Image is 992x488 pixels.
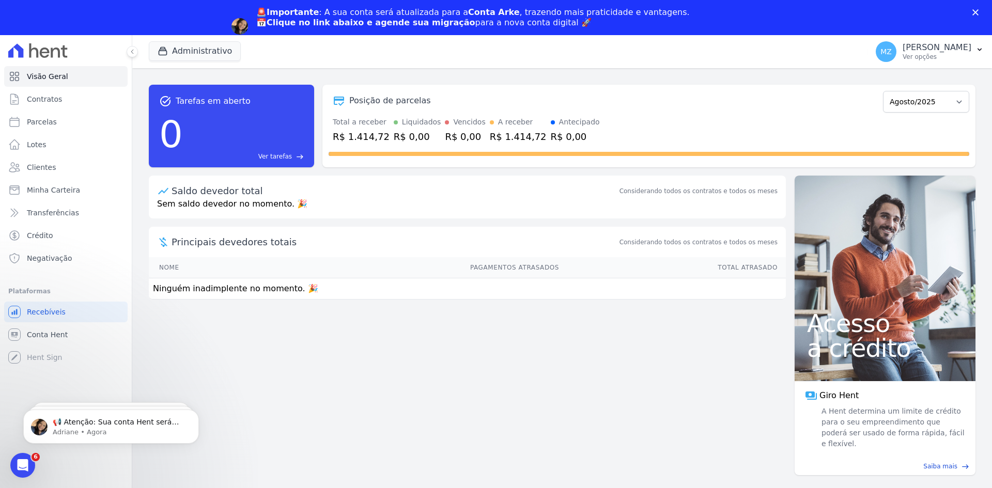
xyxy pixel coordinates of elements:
[172,235,617,249] span: Principais devedores totais
[159,95,172,107] span: task_alt
[903,42,971,53] p: [PERSON_NAME]
[819,389,859,402] span: Giro Hent
[4,157,128,178] a: Clientes
[256,7,319,17] b: 🚨Importante
[333,117,390,128] div: Total a receber
[807,336,963,360] span: a crédito
[4,225,128,246] a: Crédito
[923,462,957,471] span: Saiba mais
[267,18,475,27] b: Clique no link abaixo e agende sua migração
[10,453,35,478] iframe: Intercom live chat
[8,388,214,460] iframe: Intercom notifications mensagem
[807,311,963,336] span: Acesso
[27,162,56,172] span: Clientes
[27,230,53,241] span: Crédito
[159,107,183,161] div: 0
[149,278,786,300] td: Ninguém inadimplente no momento. 🎉
[27,94,62,104] span: Contratos
[349,95,431,107] div: Posição de parcelas
[4,89,128,109] a: Contratos
[819,406,965,449] span: A Hent determina um limite de crédito para o seu empreendimento que poderá ser usado de forma ráp...
[27,253,72,263] span: Negativação
[453,117,485,128] div: Vencidos
[4,302,128,322] a: Recebíveis
[296,153,304,161] span: east
[256,7,690,28] div: : A sua conta será atualizada para a , trazendo mais praticidade e vantagens. 📅 para a nova conta...
[490,130,547,144] div: R$ 1.414,72
[972,9,983,15] div: Fechar
[551,130,600,144] div: R$ 0,00
[27,139,47,150] span: Lotes
[231,18,248,35] img: Profile image for Adriane
[149,257,262,278] th: Nome
[4,112,128,132] a: Parcelas
[27,117,57,127] span: Parcelas
[801,462,969,471] a: Saiba mais east
[559,117,600,128] div: Antecipado
[962,463,969,470] span: east
[27,208,79,218] span: Transferências
[8,285,123,297] div: Plataformas
[27,329,68,340] span: Conta Hent
[32,453,40,461] span: 6
[560,257,786,278] th: Total Atrasado
[4,134,128,155] a: Lotes
[402,117,441,128] div: Liquidados
[4,66,128,87] a: Visão Geral
[394,130,441,144] div: R$ 0,00
[333,130,390,144] div: R$ 1.414,72
[498,117,533,128] div: A receber
[256,34,342,45] a: Agendar migração
[445,130,485,144] div: R$ 0,00
[4,202,128,223] a: Transferências
[4,180,128,200] a: Minha Carteira
[468,7,519,17] b: Conta Arke
[176,95,251,107] span: Tarefas em aberto
[903,53,971,61] p: Ver opções
[4,248,128,269] a: Negativação
[619,238,778,247] span: Considerando todos os contratos e todos os meses
[27,185,80,195] span: Minha Carteira
[27,71,68,82] span: Visão Geral
[172,184,617,198] div: Saldo devedor total
[149,41,241,61] button: Administrativo
[867,37,992,66] button: MZ [PERSON_NAME] Ver opções
[4,324,128,345] a: Conta Hent
[619,186,778,196] div: Considerando todos os contratos e todos os meses
[187,152,304,161] a: Ver tarefas east
[880,48,892,55] span: MZ
[262,257,560,278] th: Pagamentos Atrasados
[27,307,66,317] span: Recebíveis
[149,198,786,218] p: Sem saldo devedor no momento. 🎉
[258,152,292,161] span: Ver tarefas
